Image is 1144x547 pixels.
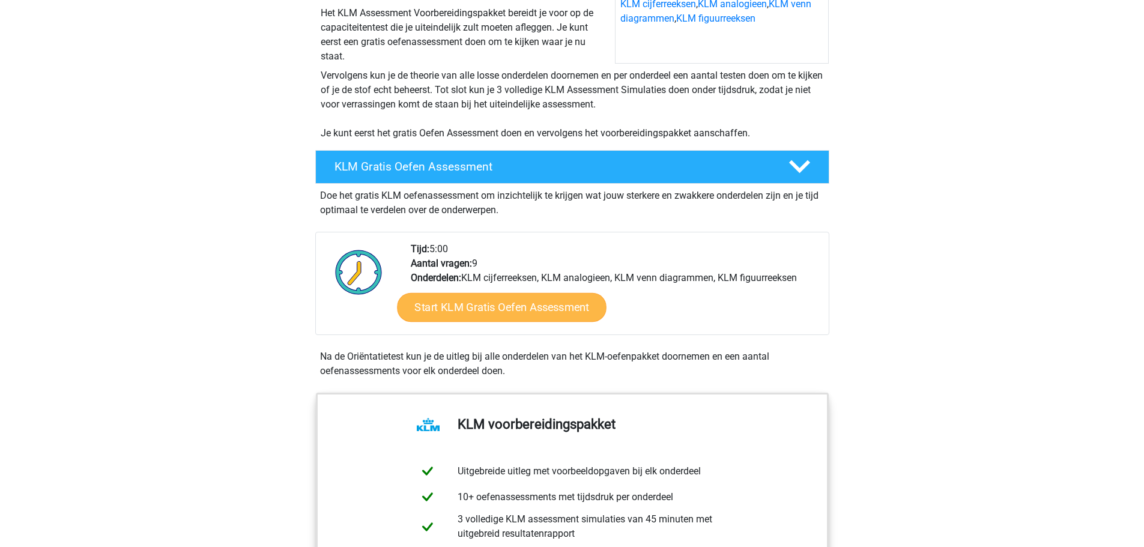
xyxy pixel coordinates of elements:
div: Doe het gratis KLM oefenassessment om inzichtelijk te krijgen wat jouw sterkere en zwakkere onder... [315,184,829,217]
img: Klok [328,242,389,302]
div: Vervolgens kun je de theorie van alle losse onderdelen doornemen en per onderdeel een aantal test... [316,68,829,141]
a: KLM Gratis Oefen Assessment [310,150,834,184]
div: Na de Oriëntatietest kun je de uitleg bij alle onderdelen van het KLM-oefenpakket doornemen en ee... [315,349,829,378]
div: 5:00 9 KLM cijferreeksen, KLM analogieen, KLM venn diagrammen, KLM figuurreeksen [402,242,828,334]
b: Onderdelen: [411,272,461,283]
a: Start KLM Gratis Oefen Assessment [397,292,606,321]
a: KLM figuurreeksen [676,13,755,24]
b: Tijd: [411,243,429,255]
h4: KLM Gratis Oefen Assessment [334,160,769,174]
b: Aantal vragen: [411,258,472,269]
